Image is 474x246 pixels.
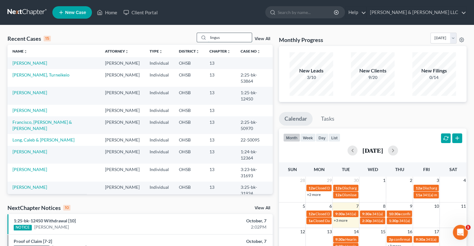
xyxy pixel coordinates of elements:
[174,146,204,164] td: OHSB
[14,225,32,230] div: NOTICE
[12,49,27,53] a: Nameunfold_more
[7,35,51,42] div: Recent Cases
[406,228,413,235] span: 16
[236,69,273,87] td: 2:25-bk-53864
[415,193,422,197] span: 11a
[145,164,174,181] td: Individual
[255,206,270,210] a: View All
[105,49,129,53] a: Attorneyunfold_more
[236,164,273,181] td: 3:23-bk-31693
[290,67,333,74] div: New Leads
[100,164,145,181] td: [PERSON_NAME]
[145,116,174,134] td: Individual
[204,105,236,116] td: 13
[335,186,341,190] span: 12a
[100,146,145,164] td: [PERSON_NAME]
[236,182,273,199] td: 3:25-bk-31924
[389,218,398,223] span: 1:30p
[314,167,324,172] span: Mon
[335,193,341,197] span: 12a
[204,87,236,104] td: 13
[44,36,51,41] div: 15
[466,225,471,230] span: 1
[209,49,231,53] a: Chapterunfold_more
[14,218,76,223] a: 1:25-bk-12450 Withdrawal [10]
[208,33,252,42] input: Search by name...
[401,211,471,216] span: confirmation hearing for [PERSON_NAME]
[279,36,323,44] h3: Monthly Progress
[150,49,163,53] a: Typeunfold_more
[63,205,70,211] div: 10
[345,211,438,216] span: 341(a) meeting for [PERSON_NAME] & [PERSON_NAME]
[12,108,47,113] a: [PERSON_NAME]
[409,202,413,210] span: 9
[204,116,236,134] td: 13
[145,182,174,199] td: Individual
[12,184,47,190] a: [PERSON_NAME]
[278,7,335,18] input: Search by name...
[288,167,297,172] span: Sun
[186,224,266,230] div: 2:02PM
[412,67,456,74] div: New Filings
[179,49,199,53] a: Districtunfold_more
[342,186,402,190] span: Discharge Date for [PERSON_NAME]
[100,134,145,146] td: [PERSON_NAME]
[394,237,464,242] span: confirmation hearing for [PERSON_NAME]
[236,116,273,134] td: 2:25-bk-50970
[204,146,236,164] td: 13
[449,167,457,172] span: Sat
[302,202,305,210] span: 5
[145,134,174,146] td: Individual
[351,74,395,81] div: 9/20
[7,204,70,211] div: NextChapter Notices
[389,237,393,242] span: 2p
[283,133,300,142] button: month
[300,133,316,142] button: week
[241,49,261,53] a: Case Nounfold_more
[415,237,425,242] span: 9:30a
[14,239,52,244] a: Proof of Claim [7-2]
[100,87,145,104] td: [PERSON_NAME]
[315,112,340,126] a: Tasks
[399,218,459,223] span: 341(a) meeting for [PERSON_NAME]
[315,211,370,216] span: Closed Date for [PERSON_NAME]
[204,182,236,199] td: 13
[174,182,204,199] td: OHSB
[355,202,359,210] span: 7
[34,224,69,230] a: [PERSON_NAME]
[367,167,378,172] span: Wed
[12,149,47,154] a: [PERSON_NAME]
[12,72,69,77] a: [PERSON_NAME], Turneikeio
[255,37,270,41] a: View All
[125,50,129,53] i: unfold_more
[299,228,305,235] span: 12
[353,228,359,235] span: 14
[335,237,344,242] span: 9:30a
[65,10,86,15] span: New Case
[290,74,333,81] div: 3/10
[236,146,273,164] td: 1:24-bk-12364
[100,105,145,116] td: [PERSON_NAME]
[174,164,204,181] td: OHSB
[353,177,359,184] span: 30
[186,218,266,224] div: October, 7
[333,218,347,223] a: +3 more
[159,50,163,53] i: unfold_more
[279,112,313,126] a: Calendar
[196,50,199,53] i: unfold_more
[412,74,456,81] div: 0/14
[335,211,344,216] span: 9:30a
[145,87,174,104] td: Individual
[326,177,332,184] span: 29
[389,211,400,216] span: 10:30a
[174,105,204,116] td: OHSB
[120,7,161,18] a: Client Portal
[12,167,47,172] a: [PERSON_NAME]
[433,228,439,235] span: 17
[362,211,371,216] span: 9:30a
[145,57,174,69] td: Individual
[395,167,404,172] span: Thu
[328,202,332,210] span: 6
[174,116,204,134] td: OHSB
[100,69,145,87] td: [PERSON_NAME]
